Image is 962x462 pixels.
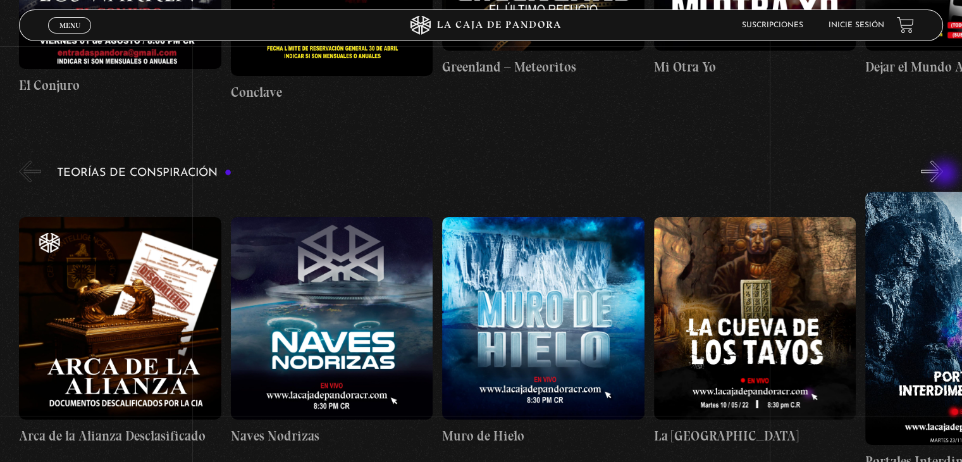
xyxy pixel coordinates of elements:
h4: Greenland – Meteoritos [442,57,644,77]
h4: Naves Nodrizas [231,426,433,446]
span: Menu [59,22,80,29]
h3: Teorías de Conspiración [57,167,231,179]
h4: Arca de la Alianza Desclasificado [19,426,221,446]
button: Previous [19,160,41,182]
h4: Mi Otra Yo [654,57,856,77]
a: View your shopping cart [897,16,914,34]
h4: El Conjuro [19,75,221,96]
a: Inicie sesión [829,22,884,29]
h4: Muro de Hielo [442,426,644,446]
h4: La [GEOGRAPHIC_DATA] [654,426,856,446]
a: Suscripciones [742,22,803,29]
button: Next [921,160,943,182]
span: Cerrar [55,32,85,41]
h4: Conclave [231,82,433,103]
